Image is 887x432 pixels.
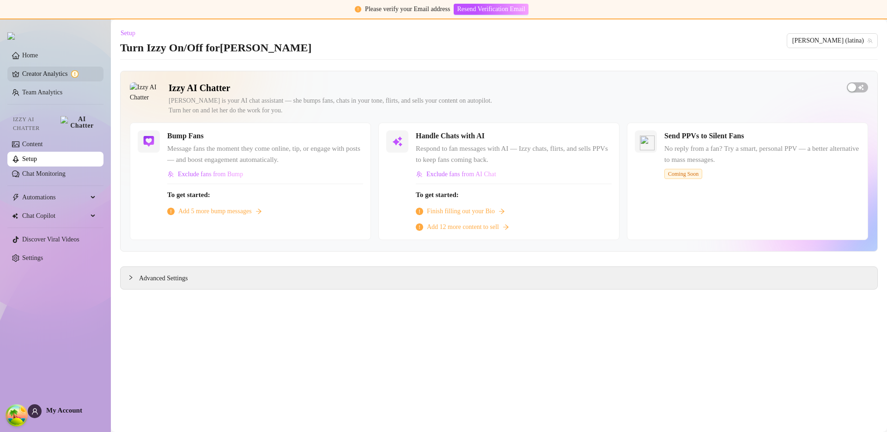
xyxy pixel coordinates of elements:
[139,273,188,284] span: Advanced Settings
[168,171,174,178] img: svg%3e
[22,170,66,177] a: Chat Monitoring
[416,171,423,178] img: svg%3e
[22,209,88,223] span: Chat Copilot
[167,167,243,182] button: Exclude fans from Bump
[22,236,79,243] a: Discover Viral Videos
[498,208,505,215] span: arrow-right
[416,191,459,198] strong: To get started:
[22,52,38,59] a: Home
[120,26,143,41] button: Setup
[255,208,262,215] span: arrow-right
[664,130,744,142] h5: Send PPVs to Silent Fans
[7,406,26,425] button: Open Tanstack query devtools
[664,143,860,165] span: No reply from a fan? Try a smart, personal PPV — a better alternative to mass messages.
[178,171,243,178] span: Exclude fans from Bump
[128,275,134,280] span: collapsed
[416,208,423,215] span: info-circle
[169,82,839,94] h2: Izzy AI Chatter
[169,96,839,115] div: [PERSON_NAME] is your AI chat assistant — she bumps fans, chats in your tone, flirts, and sells y...
[457,6,525,13] span: Resend Verification Email
[792,34,872,48] span: Carmen (latina)
[416,143,612,165] span: Respond to fan messages with AI — Izzy chats, flirts, and sells PPVs to keep fans coming back.
[365,4,450,14] div: Please verify your Email address
[143,136,154,147] img: svg%3e
[426,171,496,178] span: Exclude fans from AI Chat
[61,116,96,129] img: AI Chatter
[120,41,311,56] h3: Turn Izzy On/Off for [PERSON_NAME]
[12,194,19,201] span: thunderbolt
[22,190,88,205] span: Automations
[503,224,509,230] span: arrow-right
[121,30,135,37] span: Setup
[427,222,499,232] span: Add 12 more content to sell
[640,136,655,150] img: silent-fans-ppv.svg
[355,6,361,12] span: exclamation-circle
[664,169,702,179] span: Coming Soon
[130,82,161,114] img: Izzy AI Chatter
[7,32,15,40] img: logo.svg
[22,67,96,81] a: Creator Analytics exclamation-circle
[13,115,57,133] span: Izzy AI Chatter
[867,38,873,43] span: team
[178,206,252,216] span: Add 5 more bump messages
[416,130,485,142] h5: Handle Chats with AI
[22,254,43,261] a: Settings
[167,208,175,215] span: info-circle
[167,143,363,165] span: Message fans the moment they come online, tip, or engage with posts — and boost engagement automa...
[12,213,18,219] img: Chat Copilot
[22,89,62,96] a: Team Analytics
[46,407,82,414] span: My Account
[128,272,139,283] div: collapsed
[416,223,423,231] span: info-circle
[167,191,210,198] strong: To get started:
[392,136,403,147] img: svg%3e
[31,408,38,415] span: user
[427,206,495,216] span: Finish filling out your Bio
[22,141,43,148] a: Content
[416,167,497,182] button: Exclude fans from AI Chat
[22,155,37,162] a: Setup
[454,4,528,15] button: Resend Verification Email
[167,130,204,142] h5: Bump Fans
